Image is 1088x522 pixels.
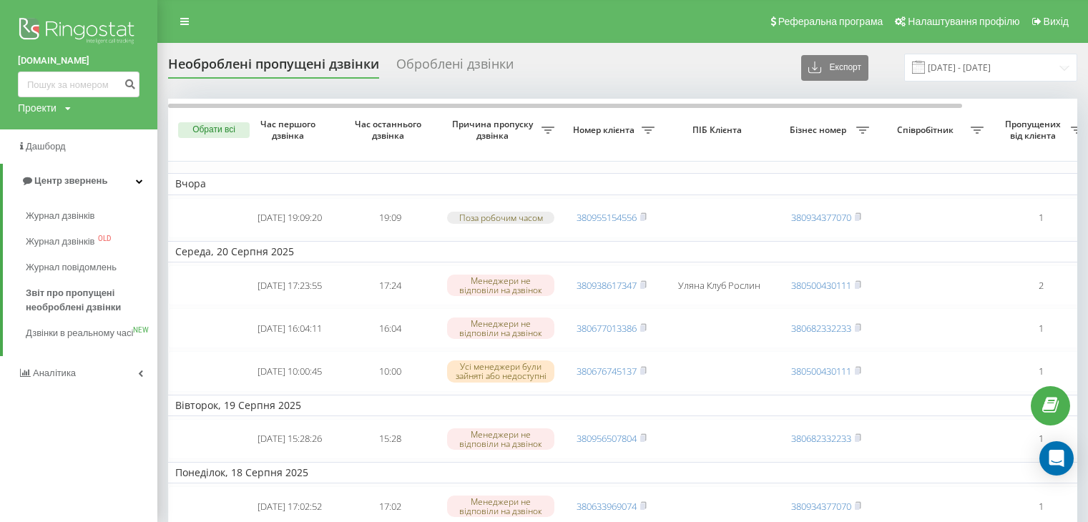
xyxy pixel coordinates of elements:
span: Звіт про пропущені необроблені дзвінки [26,286,150,315]
td: [DATE] 10:00:45 [240,351,340,391]
a: Журнал повідомлень [26,255,157,280]
a: 380500430111 [791,365,851,378]
img: Ringostat logo [18,14,139,50]
td: [DATE] 16:04:11 [240,308,340,348]
input: Пошук за номером [18,72,139,97]
span: Вихід [1044,16,1069,27]
div: Менеджери не відповіли на дзвінок [447,317,554,339]
div: Проекти [18,101,57,115]
span: Налаштування профілю [908,16,1019,27]
span: Центр звернень [34,175,107,186]
div: Open Intercom Messenger [1039,441,1074,476]
a: Звіт про пропущені необроблені дзвінки [26,280,157,320]
div: Менеджери не відповіли на дзвінок [447,275,554,296]
td: 10:00 [340,351,440,391]
td: 17:24 [340,265,440,305]
span: Аналiтика [33,368,76,378]
a: 380955154556 [577,211,637,224]
span: Реферальна програма [778,16,883,27]
td: [DATE] 19:09:20 [240,198,340,238]
div: Менеджери не відповіли на дзвінок [447,496,554,517]
span: Бізнес номер [783,124,856,136]
span: Журнал повідомлень [26,260,117,275]
td: 15:28 [340,419,440,459]
div: Менеджери не відповіли на дзвінок [447,428,554,450]
span: Журнал дзвінків [26,209,94,223]
span: Час останнього дзвінка [351,119,428,141]
span: Номер клієнта [569,124,642,136]
span: Пропущених від клієнта [998,119,1071,141]
span: Співробітник [883,124,971,136]
a: 380633969074 [577,500,637,513]
a: 380934377070 [791,500,851,513]
td: 16:04 [340,308,440,348]
a: 380677013386 [577,322,637,335]
span: ПІБ Клієнта [674,124,764,136]
a: 380934377070 [791,211,851,224]
td: [DATE] 17:23:55 [240,265,340,305]
a: 380956507804 [577,432,637,445]
a: 380682332233 [791,432,851,445]
span: Дзвінки в реальному часі [26,326,133,340]
button: Експорт [801,55,868,81]
a: [DOMAIN_NAME] [18,54,139,68]
span: Дашборд [26,141,66,152]
a: Журнал дзвінківOLD [26,229,157,255]
span: Журнал дзвінків [26,235,94,249]
div: Поза робочим часом [447,212,554,224]
div: Необроблені пропущені дзвінки [168,56,379,79]
span: Час першого дзвінка [251,119,328,141]
button: Обрати всі [178,122,250,138]
a: 380500430111 [791,279,851,292]
a: Журнал дзвінків [26,203,157,229]
td: Уляна Клуб Рослин [662,265,776,305]
div: Усі менеджери були зайняті або недоступні [447,360,554,382]
a: 380676745137 [577,365,637,378]
span: Причина пропуску дзвінка [447,119,541,141]
td: [DATE] 15:28:26 [240,419,340,459]
div: Оброблені дзвінки [396,56,514,79]
a: Центр звернень [3,164,157,198]
td: 19:09 [340,198,440,238]
a: 380682332233 [791,322,851,335]
a: 380938617347 [577,279,637,292]
a: Дзвінки в реальному часіNEW [26,320,157,346]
